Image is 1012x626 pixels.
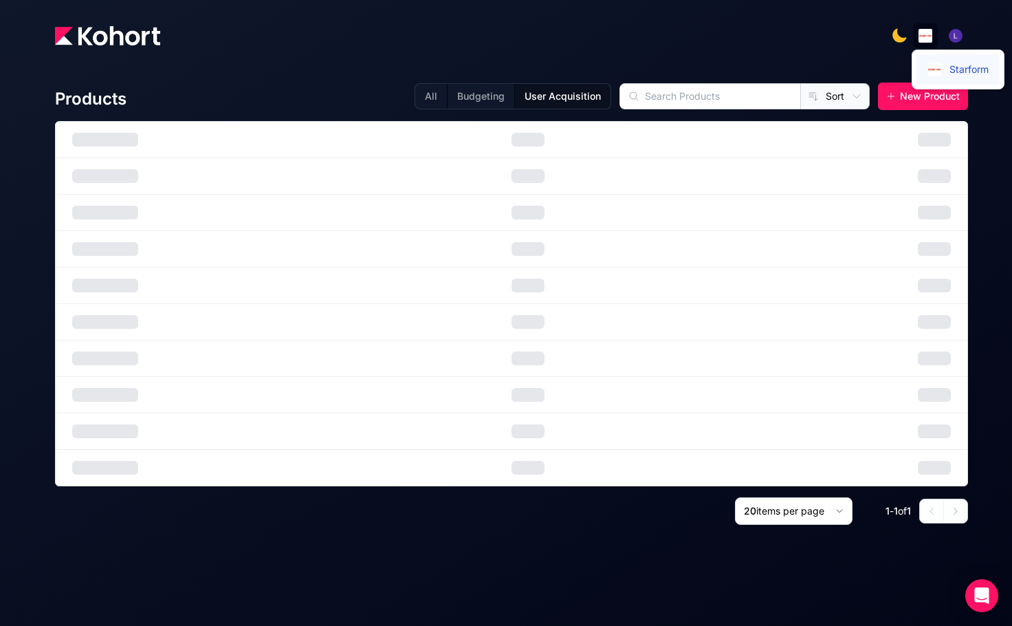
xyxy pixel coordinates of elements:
img: Kohort logo [55,26,160,45]
button: All [415,84,447,109]
span: 1 [885,505,890,517]
span: 20 [744,505,756,517]
span: of [898,505,907,517]
div: Open Intercom Messenger [965,579,998,612]
span: Sort [826,89,844,103]
h4: Products [55,88,126,110]
button: Budgeting [447,84,514,109]
span: - [890,505,894,517]
button: User Acquisition [514,84,610,109]
button: 20items per page [735,497,852,525]
span: 1 [894,505,898,517]
span: New Product [900,89,960,103]
span: items per page [756,505,824,517]
button: New Product [878,83,968,110]
span: Starform [949,63,989,76]
input: Search Products [620,84,800,109]
img: logo_starform_logosquare_s470_20250826180058448785.jpg [918,29,932,43]
img: logo_starform_logosquare_s470_20250826180058448785.jpg [927,63,941,76]
span: 1 [907,505,911,517]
